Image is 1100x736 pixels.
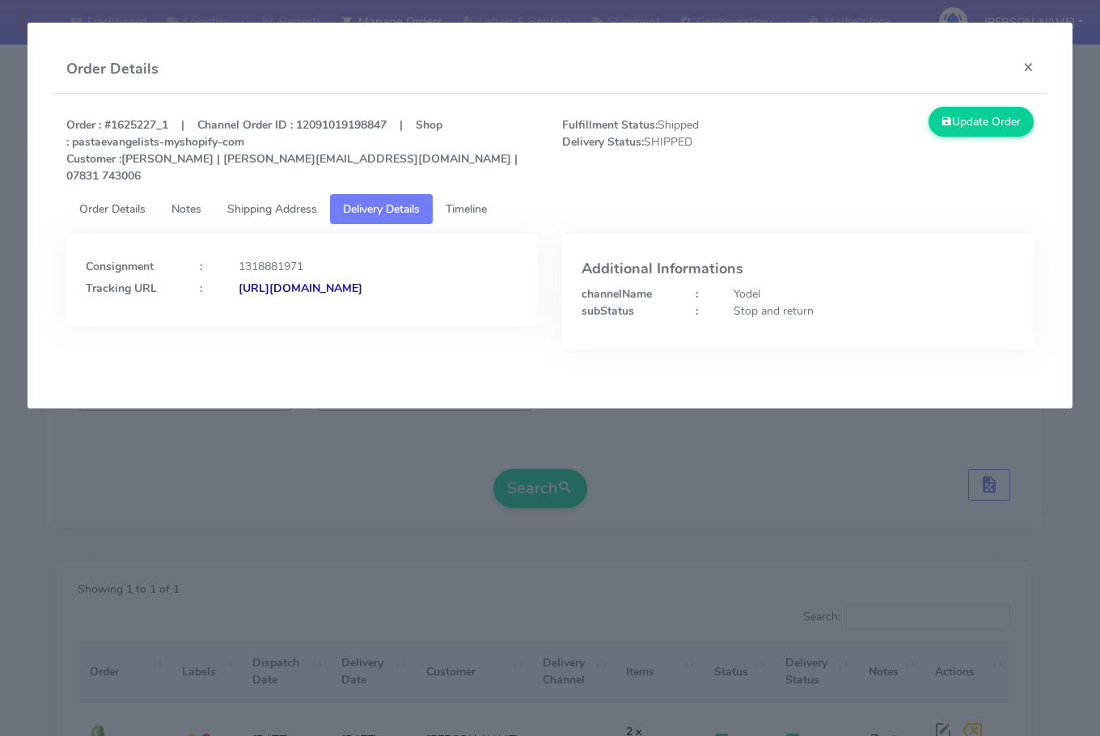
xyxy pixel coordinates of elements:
strong: [URL][DOMAIN_NAME] [239,281,362,296]
strong: Order : #1625227_1 | Channel Order ID : 12091019198847 | Shop : pastaevangelists-myshopify-com [P... [66,117,518,184]
strong: : [696,286,698,302]
strong: Consignment [86,259,154,274]
span: Notes [171,201,201,217]
span: Order Details [79,201,146,217]
strong: Tracking URL [86,281,157,296]
button: Update Order [929,107,1034,137]
span: Shipped SHIPPED [550,116,797,184]
div: Yodel [721,286,1026,302]
span: Delivery Details [343,201,420,217]
strong: : [696,303,698,319]
span: Timeline [446,201,487,217]
ul: Tabs [66,194,1033,224]
button: Close [1010,45,1047,88]
strong: Customer : [66,151,121,167]
div: 1318881971 [226,258,531,275]
strong: Delivery Status: [562,134,644,150]
strong: : [200,281,202,296]
span: Shipping Address [227,201,317,217]
h4: Order Details [66,58,159,80]
h4: Additional Informations [582,261,1014,277]
strong: : [200,259,202,274]
div: Stop and return [721,302,1026,319]
strong: Fulfillment Status: [562,117,658,133]
strong: channelName [582,286,652,302]
strong: subStatus [582,303,634,319]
